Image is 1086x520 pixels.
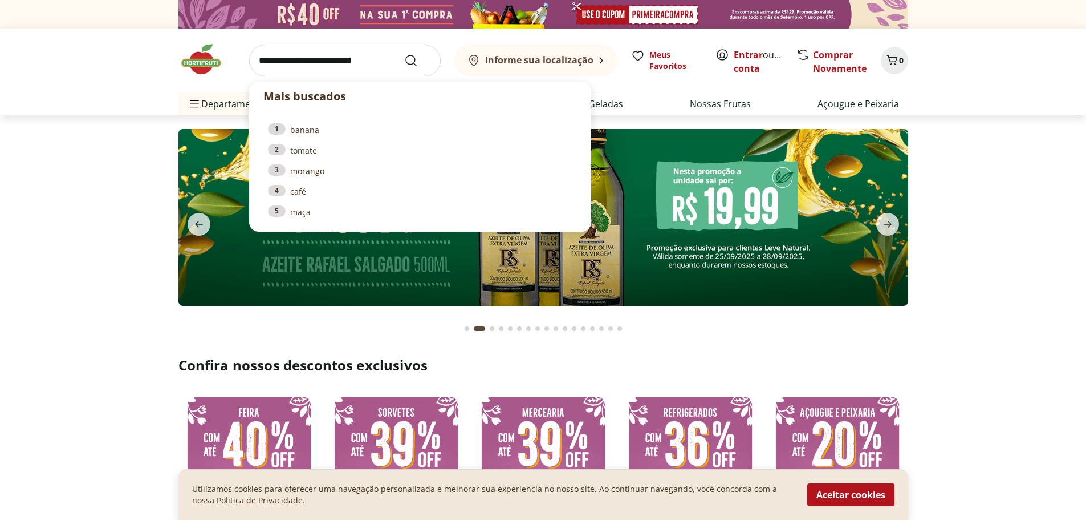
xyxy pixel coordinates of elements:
[462,315,471,342] button: Go to page 1 from fs-carousel
[551,315,560,342] button: Go to page 10 from fs-carousel
[734,49,796,75] a: Criar conta
[817,97,899,111] a: Açougue e Peixaria
[268,185,572,197] a: 4café
[631,49,702,72] a: Meus Favoritos
[899,55,904,66] span: 0
[570,315,579,342] button: Go to page 12 from fs-carousel
[454,45,617,76] button: Informe sua localização
[404,54,432,67] button: Submit Search
[813,49,867,75] a: Comprar Novamente
[188,90,201,118] button: Menu
[178,356,908,374] h2: Confira nossos descontos exclusivos
[487,315,497,342] button: Go to page 3 from fs-carousel
[542,315,551,342] button: Go to page 9 from fs-carousel
[268,164,572,177] a: 3morango
[560,315,570,342] button: Go to page 11 from fs-carousel
[506,315,515,342] button: Go to page 5 from fs-carousel
[807,483,894,506] button: Aceitar cookies
[485,54,593,66] b: Informe sua localização
[533,315,542,342] button: Go to page 8 from fs-carousel
[734,48,784,75] span: ou
[268,144,286,155] div: 2
[249,45,441,76] input: search
[734,49,763,61] a: Entrar
[268,144,572,156] a: 2tomate
[263,88,577,105] p: Mais buscados
[497,315,506,342] button: Go to page 4 from fs-carousel
[649,49,702,72] span: Meus Favoritos
[268,164,286,176] div: 3
[867,213,908,236] button: next
[690,97,751,111] a: Nossas Frutas
[597,315,606,342] button: Go to page 15 from fs-carousel
[268,205,286,217] div: 5
[606,315,615,342] button: Go to page 16 from fs-carousel
[268,205,572,218] a: 5maça
[515,315,524,342] button: Go to page 6 from fs-carousel
[192,483,794,506] p: Utilizamos cookies para oferecer uma navegação personalizada e melhorar sua experiencia no nosso ...
[268,123,572,136] a: 1banana
[188,90,270,118] span: Departamentos
[881,47,908,74] button: Carrinho
[524,315,533,342] button: Go to page 7 from fs-carousel
[178,42,235,76] img: Hortifruti
[579,315,588,342] button: Go to page 13 from fs-carousel
[178,213,219,236] button: previous
[588,315,597,342] button: Go to page 14 from fs-carousel
[615,315,624,342] button: Go to page 17 from fs-carousel
[268,185,286,196] div: 4
[268,123,286,135] div: 1
[471,315,487,342] button: Current page from fs-carousel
